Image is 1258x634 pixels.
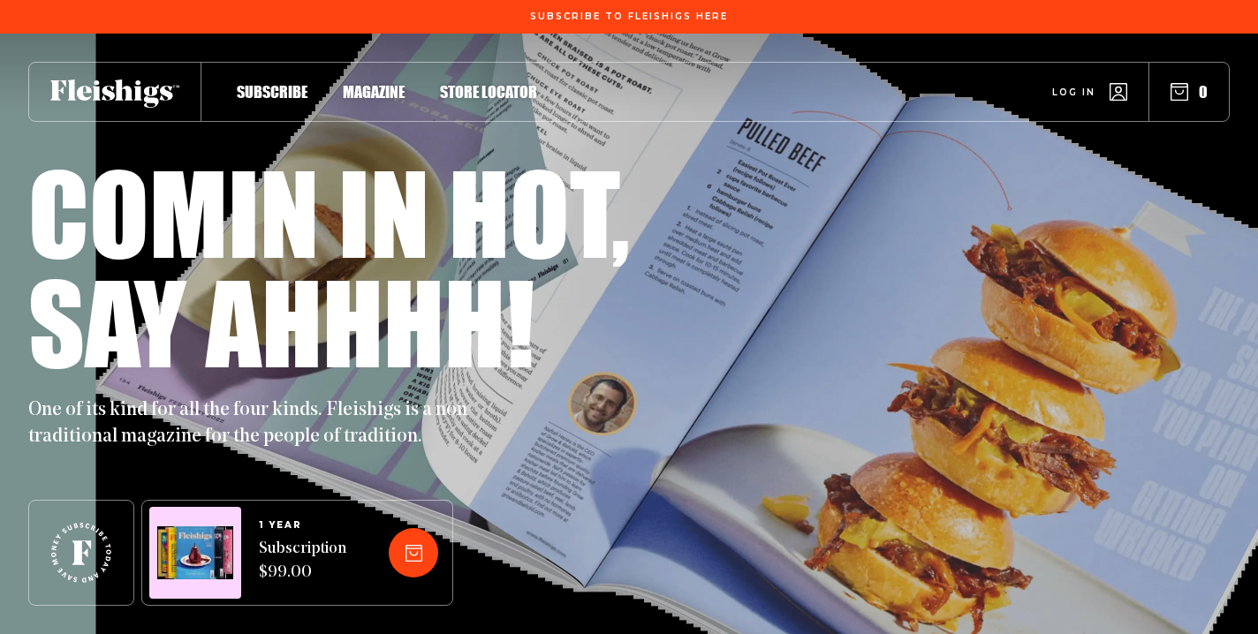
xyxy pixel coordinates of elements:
[1052,86,1095,99] span: Log in
[237,79,307,103] a: Subscribe
[157,526,233,580] img: Magazines image
[527,11,731,20] a: Subscribe To Fleishigs Here
[259,520,346,585] a: 1 YEARSubscription $99.00
[343,79,405,103] a: Magazine
[28,157,630,267] h1: Comin in hot,
[343,82,405,102] span: Magazine
[237,82,307,102] span: Subscribe
[28,397,488,450] p: One of its kind for all the four kinds. Fleishigs is a non-traditional magazine for the people of...
[1052,83,1127,101] a: Log in
[530,11,728,22] span: Subscribe To Fleishigs Here
[28,267,534,376] h1: Say ahhhh!
[259,520,346,531] span: 1 YEAR
[1171,82,1208,102] button: 0
[259,538,346,585] span: Subscription $99.00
